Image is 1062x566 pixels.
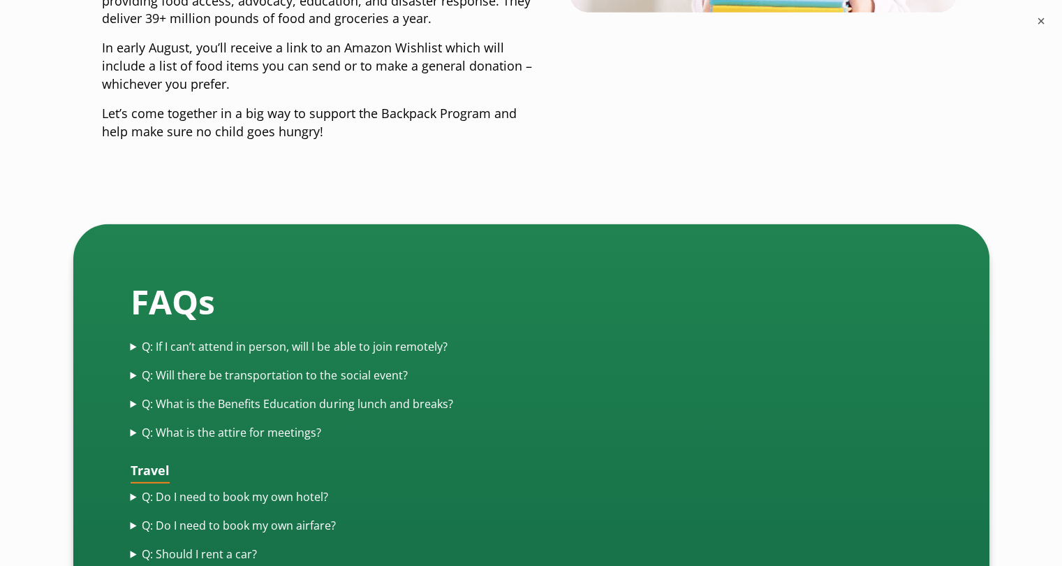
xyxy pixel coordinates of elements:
p: Let’s come together in a big way to support the Backpack Program and help make sure no child goes... [102,105,545,141]
p: In early August, you’ll receive a link to an Amazon Wishlist which will include a list of food it... [102,39,545,94]
summary: Q: Will there be transportation to the social event? [131,368,932,384]
strong: FAQs [131,279,215,324]
summary: Q: Should I rent a car? [131,546,932,563]
summary: Q: What is the Benefits Education during lunch and breaks? [131,396,932,412]
strong: Travel [131,462,170,479]
summary: Q: Do I need to book my own airfare? [131,518,932,534]
summary: Q: What is the attire for meetings? [131,425,932,441]
summary: Q: Do I need to book my own hotel? [131,489,932,505]
button: × [1034,14,1048,28]
summary: Q: If I can’t attend in person, will I be able to join remotely? [131,339,932,355]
